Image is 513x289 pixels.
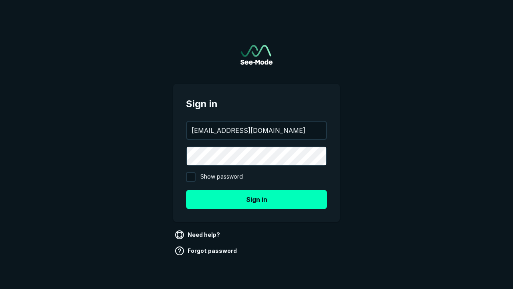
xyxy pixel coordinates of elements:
[240,45,273,65] img: See-Mode Logo
[200,172,243,182] span: Show password
[187,122,326,139] input: your@email.com
[240,45,273,65] a: Go to sign in
[186,190,327,209] button: Sign in
[186,97,327,111] span: Sign in
[173,228,223,241] a: Need help?
[173,244,240,257] a: Forgot password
